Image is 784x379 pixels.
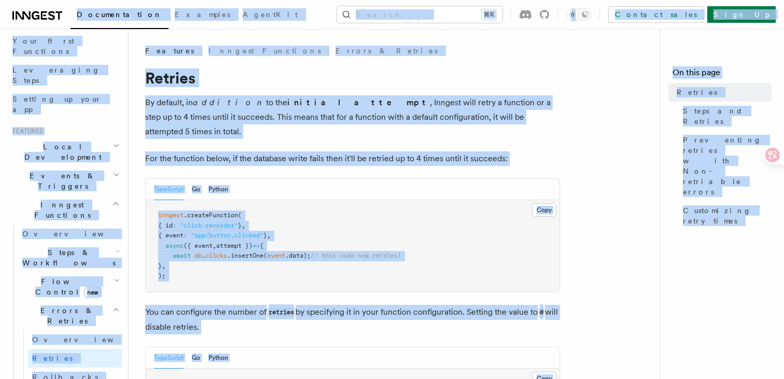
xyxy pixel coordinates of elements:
[227,252,263,259] span: .insertOne
[208,347,228,369] button: Python
[12,37,74,55] span: Your first Functions
[679,102,772,131] a: Steps and Retries
[193,97,266,107] em: addition
[18,305,113,326] span: Errors & Retries
[677,87,717,97] span: Retries
[673,83,772,102] a: Retries
[236,3,304,28] a: AgentKit
[8,166,122,195] button: Events & Triggers
[8,171,113,191] span: Events & Triggers
[145,305,560,334] p: You can configure the number of by specifying it in your function configuration. Setting the valu...
[243,10,298,19] span: AgentKit
[683,135,772,197] span: Preventing retries with Non-retriable errors
[169,3,236,28] a: Examples
[8,137,122,166] button: Local Development
[18,247,116,268] span: Steps & Workflows
[287,97,430,107] strong: initial attempt
[18,276,114,297] span: Flow Control
[679,201,772,230] a: Customizing retry times
[12,66,100,85] span: Leveraging Steps
[184,232,187,239] span: :
[158,262,162,270] span: }
[267,232,271,239] span: ,
[158,222,173,229] span: { id
[184,242,213,249] span: ({ event
[205,252,227,259] span: clicks
[673,66,772,83] h4: On this page
[216,242,253,249] span: attempt })
[538,308,545,317] code: 0
[8,90,122,119] a: Setting up your app
[566,8,591,21] button: Toggle dark mode
[208,179,228,200] button: Python
[8,195,122,224] button: Inngest Functions
[145,95,560,139] p: By default, in to the , Inngest will retry a function or a step up to 4 times until it succeeds. ...
[184,212,238,219] span: .createFunction
[482,9,496,20] kbd: ⌘K
[145,46,194,56] span: Features
[263,252,267,259] span: (
[71,3,169,29] a: Documentation
[84,287,101,298] span: new
[192,179,200,200] button: Go
[12,95,102,114] span: Setting up your app
[242,222,245,229] span: ,
[208,46,321,56] a: Inngest Functions
[335,46,438,56] a: Errors & Retries
[77,10,162,19] span: Documentation
[175,10,230,19] span: Examples
[8,127,43,135] span: Features
[192,347,200,369] button: Go
[158,272,165,279] span: );
[267,308,296,317] code: retries
[162,262,165,270] span: ,
[18,272,122,301] button: Flow Controlnew
[260,242,263,249] span: {
[679,131,772,201] a: Preventing retries with Non-retriable errors
[32,354,73,362] span: Retries
[8,61,122,90] a: Leveraging Steps
[28,349,122,368] a: Retries
[158,212,184,219] span: inngest
[145,151,560,166] p: For the function below, if the database write fails then it'll be retried up to 4 times until it ...
[8,200,112,220] span: Inngest Functions
[253,242,260,249] span: =>
[154,347,184,369] button: TypeScript
[608,6,703,23] a: Contact sales
[145,68,560,87] h1: Retries
[165,242,184,249] span: async
[311,252,401,259] span: // this code now retries!
[337,6,502,23] button: Search...⌘K
[32,335,139,344] span: Overview
[532,203,556,217] button: Copy
[158,232,184,239] span: { event
[683,106,772,127] span: Steps and Retries
[238,222,242,229] span: }
[173,222,176,229] span: :
[154,179,184,200] button: TypeScript
[180,222,238,229] span: "click-recorder"
[285,252,311,259] span: .data);
[22,230,129,238] span: Overview
[18,243,122,272] button: Steps & Workflows
[191,232,263,239] span: "app/button.clicked"
[707,6,776,23] a: Sign Up
[202,252,205,259] span: .
[263,232,267,239] span: }
[18,301,122,330] button: Errors & Retries
[173,252,191,259] span: await
[213,242,216,249] span: ,
[8,32,122,61] a: Your first Functions
[28,330,122,349] a: Overview
[267,252,285,259] span: event
[238,212,242,219] span: (
[18,224,122,243] a: Overview
[683,205,772,226] span: Customizing retry times
[194,252,202,259] span: db
[8,142,113,162] span: Local Development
